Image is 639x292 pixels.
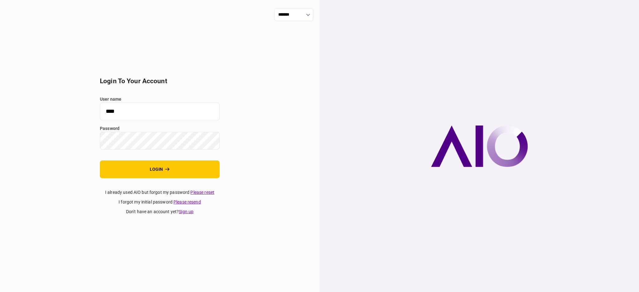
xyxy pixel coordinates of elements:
[173,199,201,204] a: Please resend
[190,190,214,195] a: Please reset
[100,189,220,196] div: I already used AIO but forgot my password
[100,132,220,150] input: password
[100,77,220,85] h2: login to your account
[100,125,220,132] label: password
[274,8,313,21] input: show language options
[100,160,220,178] button: login
[100,103,220,120] input: user name
[431,125,528,167] img: AIO company logo
[100,96,220,103] label: user name
[100,208,220,215] div: don't have an account yet ?
[179,209,193,214] a: Sign up
[100,199,220,205] div: I forgot my initial password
